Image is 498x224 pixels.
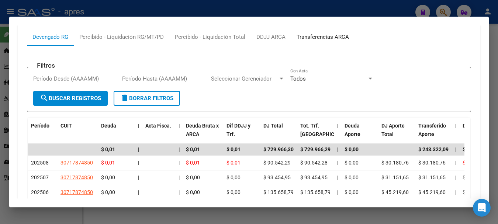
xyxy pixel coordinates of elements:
datatable-header-cell: Período [28,118,58,150]
span: $ 90.542,29 [263,160,291,166]
span: | [179,123,180,129]
span: | [138,174,139,180]
span: $ 729.966,30 [263,146,294,152]
datatable-header-cell: Deuda Aporte [342,118,378,150]
span: $ 0,00 [345,174,359,180]
datatable-header-cell: DJ Total [260,118,297,150]
mat-icon: search [40,94,49,102]
span: DJ Total [263,123,283,129]
span: $ 0,00 [226,174,241,180]
span: $ 45.219,60 [381,189,409,195]
span: Período [31,123,49,129]
span: 202507 [31,174,49,180]
span: | [179,146,180,152]
span: 30717874850 [60,174,93,180]
span: | [179,189,180,195]
datatable-header-cell: CUIT [58,118,98,150]
span: $ 0,00 [101,174,115,180]
span: 202508 [31,160,49,166]
span: | [455,123,457,129]
span: $ 30.180,76 [418,160,446,166]
span: $ 0,01 [101,160,115,166]
span: | [179,160,180,166]
datatable-header-cell: Deuda [98,118,135,150]
span: $ 0,00 [101,189,115,195]
datatable-header-cell: Deuda Contr. [460,118,497,150]
span: Buscar Registros [40,95,101,102]
span: Deuda Aporte [345,123,360,137]
datatable-header-cell: Tot. Trf. Bruto [297,118,334,150]
span: Acta Fisca. [145,123,171,129]
div: DDJJ ARCA [256,33,286,41]
span: $ 0,01 [186,146,200,152]
span: $ 0,00 [186,174,200,180]
span: Transferido Aporte [418,123,446,137]
span: $ 0,01 [101,146,115,152]
span: $ 31.151,65 [418,174,446,180]
datatable-header-cell: DJ Aporte Total [378,118,415,150]
span: Dif DDJJ y Trf. [226,123,250,137]
span: | [337,123,339,129]
datatable-header-cell: | [452,118,460,150]
span: CUIT [60,123,72,129]
span: | [337,174,338,180]
div: Percibido - Liquidación RG/MT/PD [79,33,164,41]
span: | [337,146,339,152]
span: $ 0,01 [226,146,241,152]
datatable-header-cell: Deuda Bruta x ARCA [183,118,224,150]
span: $ 0,00 [345,160,359,166]
datatable-header-cell: Acta Fisca. [142,118,176,150]
span: | [337,160,338,166]
span: Borrar Filtros [120,95,173,102]
div: Transferencias ARCA [297,33,349,41]
span: | [455,189,456,195]
span: | [337,189,338,195]
span: $ 0,01 [226,160,241,166]
span: Deuda Bruta x ARCA [186,123,219,137]
span: $ 30.180,76 [381,160,409,166]
datatable-header-cell: Transferido Aporte [415,118,452,150]
datatable-header-cell: | [135,118,142,150]
span: $ 0,00 [345,189,359,195]
h3: Filtros [33,61,59,69]
button: Buscar Registros [33,91,108,106]
span: 30717874850 [60,160,93,166]
span: Seleccionar Gerenciador [211,75,278,82]
mat-icon: delete [120,94,129,102]
span: | [138,189,139,195]
span: $ 135.658,79 [300,189,331,195]
span: $ 93.454,95 [263,174,291,180]
span: $ 0,01 [463,146,477,152]
span: Todos [290,75,306,82]
span: Deuda [101,123,116,129]
datatable-header-cell: | [176,118,183,150]
div: Open Intercom Messenger [473,199,491,217]
div: Percibido - Liquidación Total [175,33,245,41]
div: Devengado RG [32,33,68,41]
span: | [179,174,180,180]
datatable-header-cell: | [334,118,342,150]
span: $ 243.322,09 [418,146,449,152]
span: $ 90.542,28 [300,160,328,166]
span: $ 93.454,95 [300,174,328,180]
span: | [455,160,456,166]
span: $ 0,00 [186,189,200,195]
span: 30717874850 [60,189,93,195]
span: Deuda Contr. [463,123,493,129]
span: $ 135.658,79 [263,189,294,195]
span: $ 0,00 [463,189,477,195]
span: $ 729.966,29 [300,146,331,152]
datatable-header-cell: Dif DDJJ y Trf. [224,118,260,150]
span: DJ Aporte Total [381,123,405,137]
span: $ 0,00 [463,174,477,180]
span: | [455,174,456,180]
span: $ 0,00 [226,189,241,195]
span: $ 0,01 [463,160,477,166]
span: $ 0,01 [186,160,200,166]
span: $ 45.219,60 [418,189,446,195]
span: $ 0,00 [345,146,359,152]
span: | [138,123,139,129]
span: | [138,146,139,152]
span: 202506 [31,189,49,195]
span: | [455,146,457,152]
